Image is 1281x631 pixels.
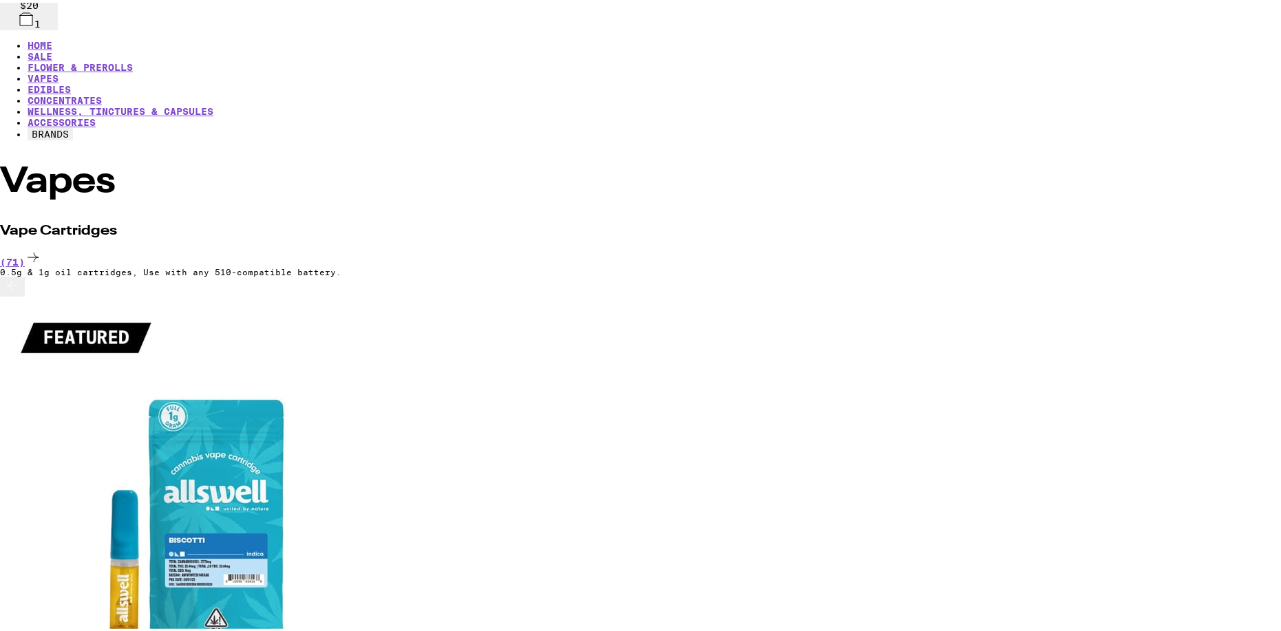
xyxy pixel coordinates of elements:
[28,70,59,81] a: VAPES
[28,59,133,70] a: FLOWER & PREROLLS
[28,48,52,59] a: SALE
[28,81,71,92] a: EDIBLES
[28,37,52,48] a: HOME
[32,10,60,22] span: Help
[28,125,73,138] button: BRANDS
[28,92,102,103] a: CONCENTRATES
[28,114,96,125] a: ACCESSORIES
[34,16,41,27] span: 1
[28,103,213,114] a: WELLNESS, TINCTURES & CAPSULES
